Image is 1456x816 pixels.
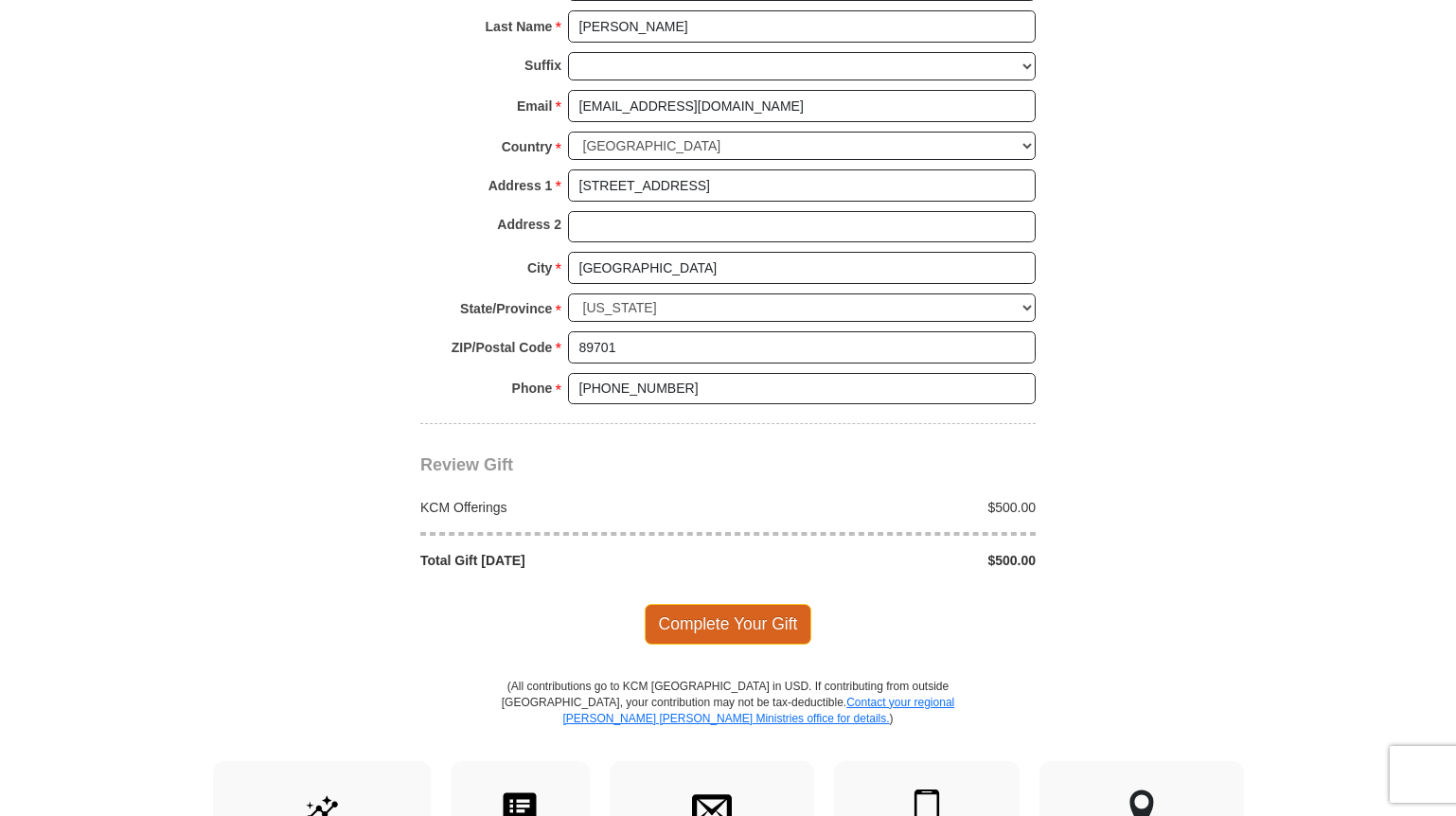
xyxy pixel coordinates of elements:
span: Complete Your Gift [645,604,812,644]
strong: Country [502,133,553,160]
strong: Phone [512,375,553,401]
p: (All contributions go to KCM [GEOGRAPHIC_DATA] in USD. If contributing from outside [GEOGRAPHIC_D... [501,679,955,761]
div: $500.00 [728,498,1046,517]
strong: Last Name [486,13,553,40]
strong: Address 2 [497,211,561,238]
div: $500.00 [728,551,1046,570]
div: KCM Offerings [411,498,729,517]
strong: Suffix [524,52,561,79]
strong: Address 1 [488,172,553,199]
a: Contact your regional [PERSON_NAME] [PERSON_NAME] Ministries office for details. [562,696,954,725]
div: Total Gift [DATE] [411,551,729,570]
strong: State/Province [460,295,552,322]
span: Review Gift [420,455,513,474]
strong: Email [517,93,552,119]
strong: ZIP/Postal Code [452,334,553,361]
strong: City [527,255,552,281]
